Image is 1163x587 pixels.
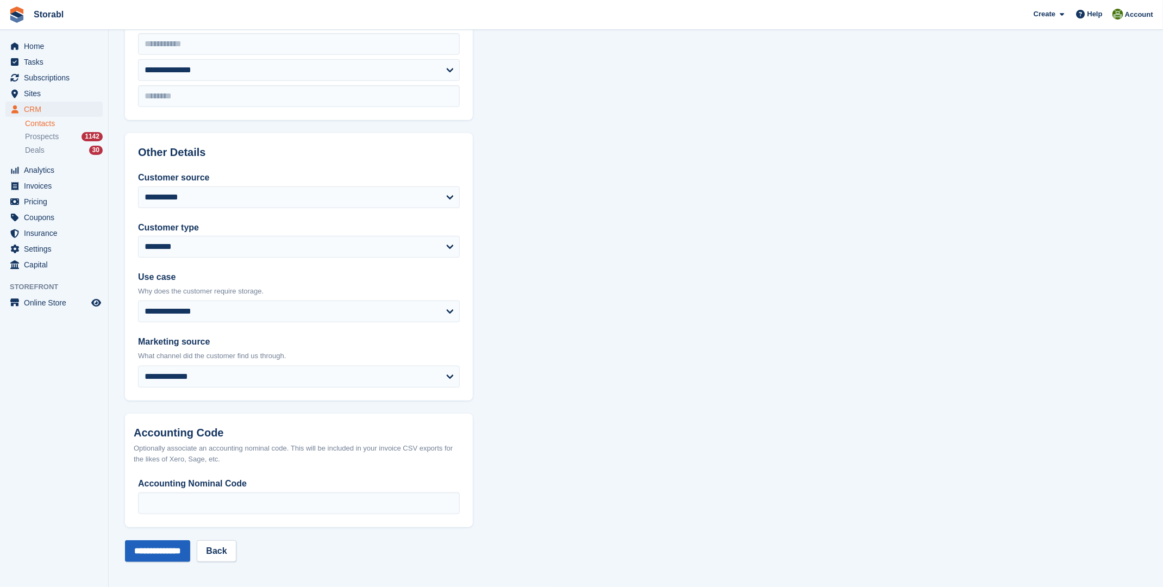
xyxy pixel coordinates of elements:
[5,70,103,85] a: menu
[5,102,103,117] a: menu
[24,54,89,70] span: Tasks
[138,221,460,234] label: Customer type
[24,39,89,54] span: Home
[24,163,89,178] span: Analytics
[197,540,236,562] a: Back
[24,86,89,101] span: Sites
[9,7,25,23] img: stora-icon-8386f47178a22dfd0bd8f6a31ec36ba5ce8667c1dd55bd0f319d3a0aa187defe.svg
[138,286,460,297] p: Why does the customer require storage.
[138,271,460,284] label: Use case
[29,5,68,23] a: Storabl
[138,171,460,184] label: Customer source
[25,145,45,155] span: Deals
[24,178,89,193] span: Invoices
[25,132,59,142] span: Prospects
[5,226,103,241] a: menu
[24,210,89,225] span: Coupons
[24,241,89,257] span: Settings
[25,118,103,129] a: Contacts
[134,427,464,439] h2: Accounting Code
[5,39,103,54] a: menu
[1034,9,1055,20] span: Create
[5,86,103,101] a: menu
[5,194,103,209] a: menu
[5,257,103,272] a: menu
[90,296,103,309] a: Preview store
[24,295,89,310] span: Online Store
[134,443,464,464] div: Optionally associate an accounting nominal code. This will be included in your invoice CSV export...
[5,210,103,225] a: menu
[5,178,103,193] a: menu
[5,163,103,178] a: menu
[24,226,89,241] span: Insurance
[24,257,89,272] span: Capital
[5,54,103,70] a: menu
[1125,9,1153,20] span: Account
[25,145,103,156] a: Deals 30
[25,131,103,142] a: Prospects 1142
[10,282,108,292] span: Storefront
[1087,9,1103,20] span: Help
[1112,9,1123,20] img: Shurrelle Harrington
[138,477,460,490] label: Accounting Nominal Code
[138,351,460,361] p: What channel did the customer find us through.
[24,102,89,117] span: CRM
[5,295,103,310] a: menu
[138,146,460,159] h2: Other Details
[5,241,103,257] a: menu
[138,335,460,348] label: Marketing source
[82,132,103,141] div: 1142
[24,194,89,209] span: Pricing
[89,146,103,155] div: 30
[24,70,89,85] span: Subscriptions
